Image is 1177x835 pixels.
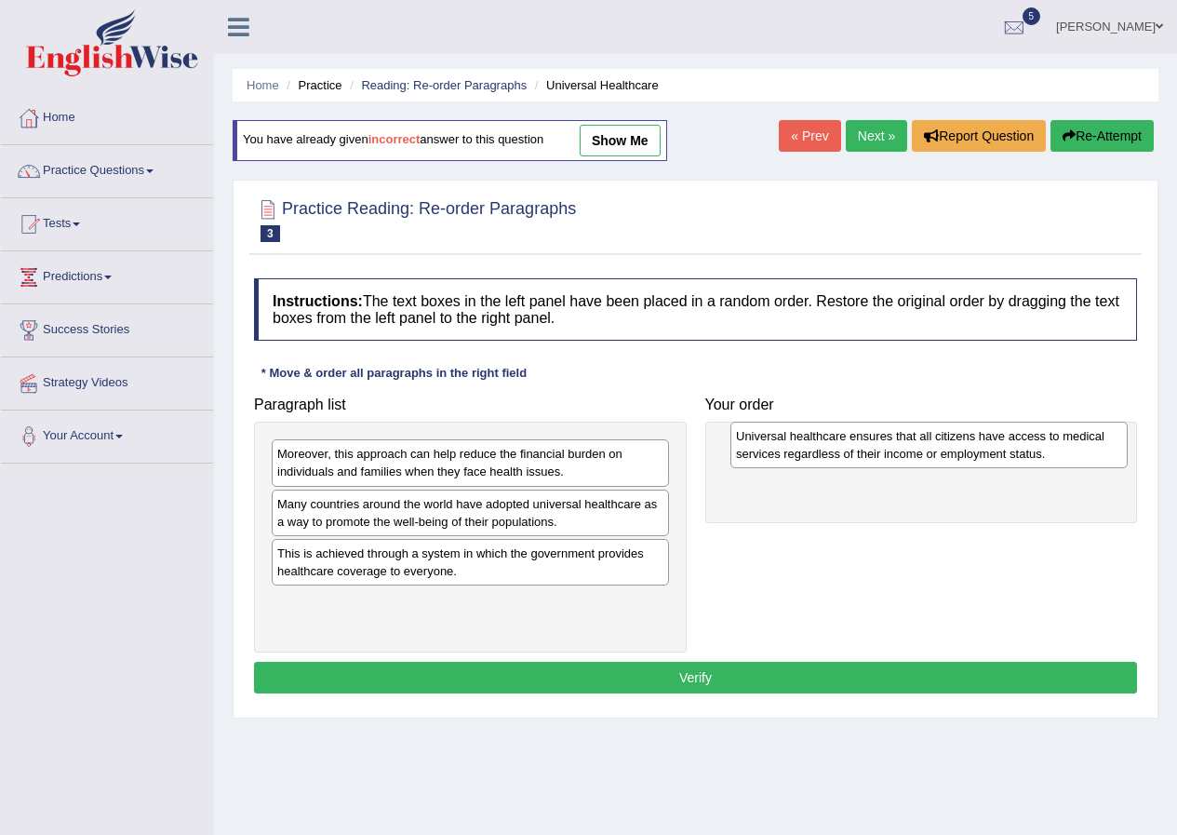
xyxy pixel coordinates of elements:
[254,397,687,413] h4: Paragraph list
[580,125,661,156] a: show me
[705,397,1138,413] h4: Your order
[261,225,280,242] span: 3
[912,120,1046,152] button: Report Question
[1,198,213,245] a: Tests
[272,490,669,536] div: Many countries around the world have adopted universal healthcare as a way to promote the well-be...
[1,145,213,192] a: Practice Questions
[282,76,341,94] li: Practice
[361,78,527,92] a: Reading: Re-order Paragraphs
[1,411,213,457] a: Your Account
[1050,120,1154,152] button: Re-Attempt
[1023,7,1041,25] span: 5
[254,364,534,382] div: * Move & order all paragraphs in the right field
[1,251,213,298] a: Predictions
[1,304,213,351] a: Success Stories
[272,439,669,486] div: Moreover, this approach can help reduce the financial burden on individuals and families when the...
[272,539,669,586] div: This is achieved through a system in which the government provides healthcare coverage to everyone.
[530,76,659,94] li: Universal Healthcare
[846,120,907,152] a: Next »
[730,422,1128,468] div: Universal healthcare ensures that all citizens have access to medical services regardless of thei...
[254,195,576,242] h2: Practice Reading: Re-order Paragraphs
[254,278,1137,341] h4: The text boxes in the left panel have been placed in a random order. Restore the original order b...
[254,662,1137,694] button: Verify
[247,78,279,92] a: Home
[273,293,363,309] b: Instructions:
[368,133,421,147] b: incorrect
[779,120,840,152] a: « Prev
[1,357,213,404] a: Strategy Videos
[233,120,667,161] div: You have already given answer to this question
[1,92,213,139] a: Home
